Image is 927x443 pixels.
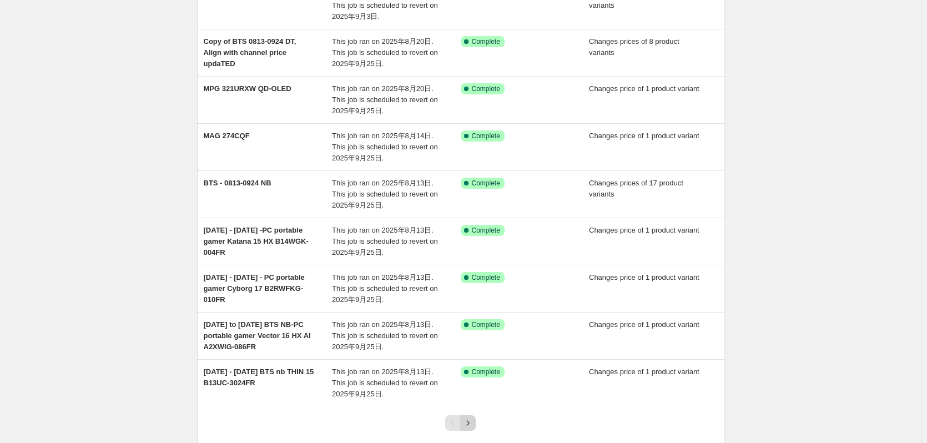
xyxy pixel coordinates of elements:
nav: Pagination [445,415,476,431]
span: Complete [472,84,500,93]
button: Next [460,415,476,431]
span: Complete [472,37,500,46]
span: This job ran on 2025年8月13日. This job is scheduled to revert on 2025年9月25日. [332,368,438,398]
span: This job ran on 2025年8月13日. This job is scheduled to revert on 2025年9月25日. [332,226,438,256]
span: Changes price of 1 product variant [589,320,699,329]
span: [DATE] to [DATE] BTS NB-PC portable gamer Vector 16 HX AI A2XWIG-086FR [204,320,311,351]
span: Complete [472,179,500,188]
span: MAG 274CQF [204,132,250,140]
span: Complete [472,320,500,329]
span: This job ran on 2025年8月13日. This job is scheduled to revert on 2025年9月25日. [332,320,438,351]
span: Changes price of 1 product variant [589,84,699,93]
span: This job ran on 2025年8月14日. This job is scheduled to revert on 2025年9月25日. [332,132,438,162]
span: [DATE] - [DATE] BTS nb THIN 15 B13UC-3024FR [204,368,314,387]
span: Complete [472,132,500,140]
span: Complete [472,273,500,282]
span: Changes prices of 17 product variants [589,179,683,198]
span: BTS - 0813-0924 NB [204,179,271,187]
span: Changes price of 1 product variant [589,226,699,234]
span: This job ran on 2025年8月20日. This job is scheduled to revert on 2025年9月25日. [332,37,438,68]
span: Changes price of 1 product variant [589,368,699,376]
span: Changes price of 1 product variant [589,132,699,140]
span: Copy of BTS 0813-0924 DT, Align with channel price updaTED [204,37,296,68]
span: Complete [472,226,500,235]
span: [DATE] - [DATE] -PC portable gamer Katana 15 HX B14WGK-004FR [204,226,309,256]
span: This job ran on 2025年8月20日. This job is scheduled to revert on 2025年9月25日. [332,84,438,115]
span: MPG 321URXW QD-OLED [204,84,291,93]
span: [DATE] - [DATE] - PC portable gamer Cyborg 17 B2RWFKG-010FR [204,273,305,304]
span: Changes prices of 8 product variants [589,37,679,57]
span: This job ran on 2025年8月13日. This job is scheduled to revert on 2025年9月25日. [332,273,438,304]
span: Changes price of 1 product variant [589,273,699,281]
span: This job ran on 2025年8月13日. This job is scheduled to revert on 2025年9月25日. [332,179,438,209]
span: Complete [472,368,500,376]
